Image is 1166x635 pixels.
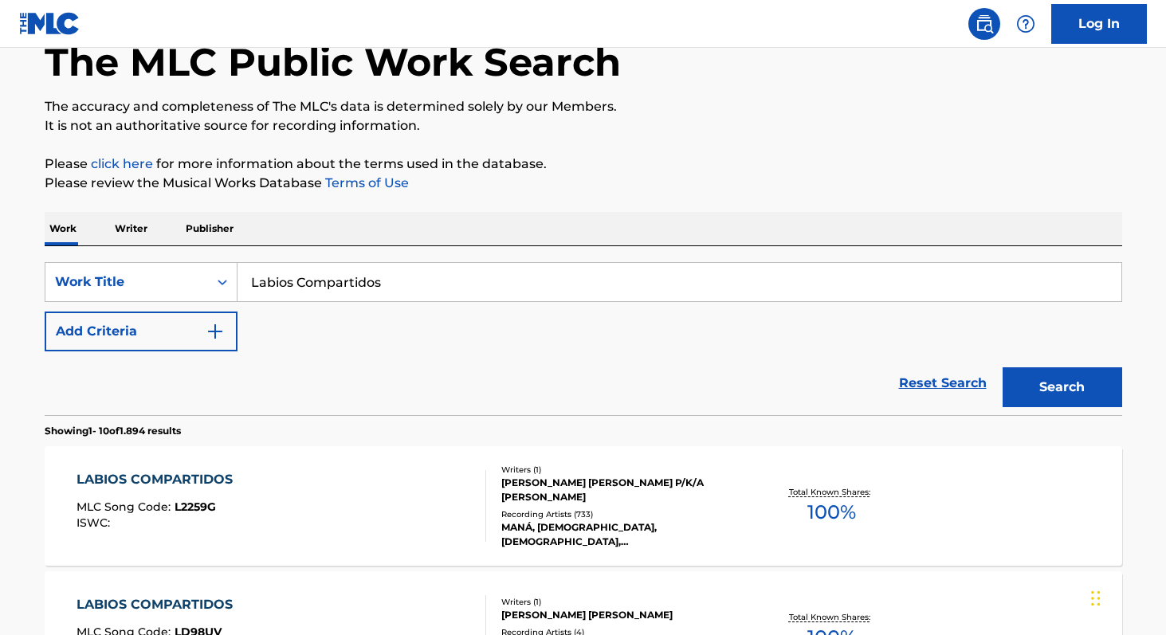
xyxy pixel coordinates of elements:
p: Please for more information about the terms used in the database. [45,155,1122,174]
h1: The MLC Public Work Search [45,38,621,86]
div: Help [1010,8,1042,40]
div: Arrastar [1091,574,1101,622]
a: click here [91,156,153,171]
a: Log In [1051,4,1147,44]
div: [PERSON_NAME] [PERSON_NAME] [501,608,742,622]
p: Total Known Shares: [789,486,874,498]
div: LABIOS COMPARTIDOS [77,470,241,489]
p: Showing 1 - 10 of 1.894 results [45,424,181,438]
div: Writers ( 1 ) [501,464,742,476]
p: Please review the Musical Works Database [45,174,1122,193]
div: MANÁ, [DEMOGRAPHIC_DATA], [DEMOGRAPHIC_DATA], [DEMOGRAPHIC_DATA], [DEMOGRAPHIC_DATA] [501,520,742,549]
a: Terms of Use [322,175,409,190]
span: MLC Song Code : [77,500,175,514]
button: Add Criteria [45,312,238,351]
div: Work Title [55,272,198,292]
div: Widget de chat [1086,559,1166,635]
p: Writer [110,212,152,245]
a: Reset Search [891,366,995,401]
p: Total Known Shares: [789,611,874,623]
a: LABIOS COMPARTIDOSMLC Song Code:L2259GISWC:Writers (1)[PERSON_NAME] [PERSON_NAME] P/K/A [PERSON_N... [45,446,1122,566]
div: LABIOS COMPARTIDOS [77,595,241,614]
div: Writers ( 1 ) [501,596,742,608]
img: search [975,14,994,33]
p: Work [45,212,81,245]
span: 100 % [807,498,856,527]
p: It is not an authoritative source for recording information. [45,116,1122,135]
div: Recording Artists ( 733 ) [501,508,742,520]
a: Public Search [968,8,1000,40]
img: 9d2ae6d4665cec9f34b9.svg [206,322,225,341]
iframe: Chat Widget [1086,559,1166,635]
span: ISWC : [77,515,114,530]
div: [PERSON_NAME] [PERSON_NAME] P/K/A [PERSON_NAME] [501,476,742,504]
button: Search [1003,367,1122,407]
img: MLC Logo [19,12,80,35]
form: Search Form [45,262,1122,415]
p: The accuracy and completeness of The MLC's data is determined solely by our Members. [45,97,1122,116]
img: help [1016,14,1035,33]
p: Publisher [181,212,238,245]
span: L2259G [175,500,216,514]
